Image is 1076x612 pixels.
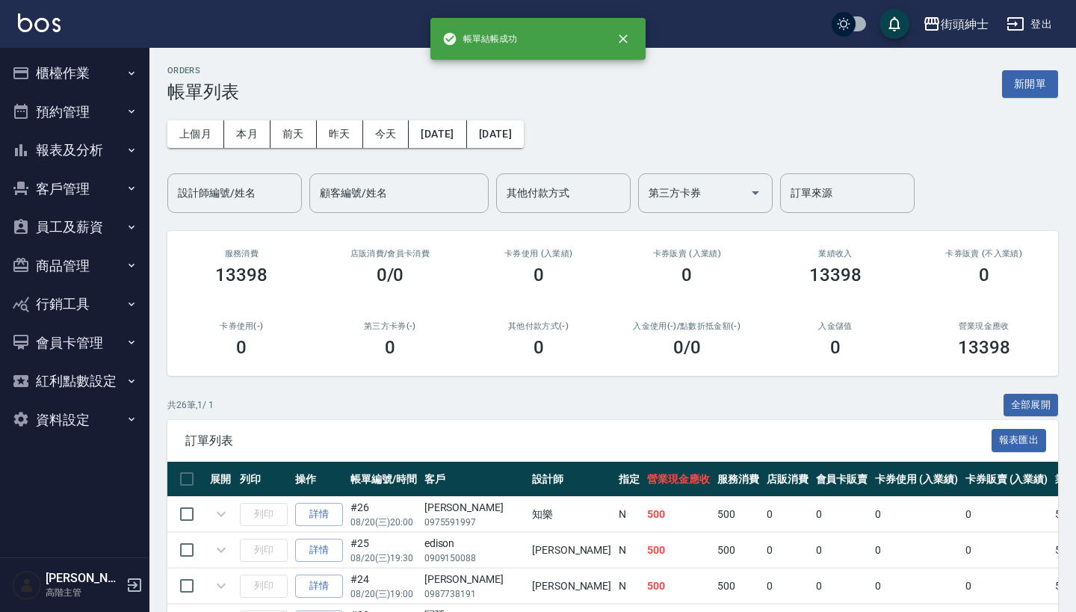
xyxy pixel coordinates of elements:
[317,120,363,148] button: 昨天
[643,533,714,568] td: 500
[871,497,962,532] td: 0
[812,533,872,568] td: 0
[482,249,595,259] h2: 卡券使用 (入業績)
[958,337,1010,358] h3: 13398
[534,337,544,358] h3: 0
[347,497,421,532] td: #26
[334,321,447,331] h2: 第三方卡券(-)
[1002,70,1058,98] button: 新開單
[812,497,872,532] td: 0
[643,462,714,497] th: 營業現金應收
[347,569,421,604] td: #24
[291,462,347,497] th: 操作
[377,265,404,285] h3: 0/0
[350,587,417,601] p: 08/20 (三) 19:00
[979,265,989,285] h3: 0
[528,497,615,532] td: 知樂
[992,429,1047,452] button: 報表匯出
[1002,76,1058,90] a: 新開單
[1004,394,1059,417] button: 全部展開
[442,31,517,46] span: 帳單結帳成功
[206,462,236,497] th: 展開
[962,462,1052,497] th: 卡券販賣 (入業績)
[714,569,763,604] td: 500
[812,569,872,604] td: 0
[167,398,214,412] p: 共 26 筆, 1 / 1
[12,570,42,600] img: Person
[6,285,143,324] button: 行銷工具
[421,462,528,497] th: 客戶
[409,120,466,148] button: [DATE]
[871,462,962,497] th: 卡券使用 (入業績)
[424,536,525,551] div: edison
[830,337,841,358] h3: 0
[871,533,962,568] td: 0
[6,170,143,208] button: 客戶管理
[18,13,61,32] img: Logo
[385,337,395,358] h3: 0
[763,497,812,532] td: 0
[763,533,812,568] td: 0
[46,571,122,586] h5: [PERSON_NAME]
[528,533,615,568] td: [PERSON_NAME]
[224,120,270,148] button: 本月
[467,120,524,148] button: [DATE]
[295,503,343,526] a: 詳情
[643,497,714,532] td: 500
[482,321,595,331] h2: 其他付款方式(-)
[615,533,643,568] td: N
[295,575,343,598] a: 詳情
[424,572,525,587] div: [PERSON_NAME]
[6,324,143,362] button: 會員卡管理
[643,569,714,604] td: 500
[270,120,317,148] button: 前天
[763,462,812,497] th: 店販消費
[215,265,268,285] h3: 13398
[6,362,143,401] button: 紅利點數設定
[236,337,247,358] h3: 0
[6,93,143,132] button: 預約管理
[615,569,643,604] td: N
[424,587,525,601] p: 0987738191
[347,462,421,497] th: 帳單編號/時間
[871,569,962,604] td: 0
[615,497,643,532] td: N
[631,249,743,259] h2: 卡券販賣 (入業績)
[185,321,298,331] h2: 卡券使用(-)
[363,120,409,148] button: 今天
[879,9,909,39] button: save
[779,249,892,259] h2: 業績收入
[962,569,1052,604] td: 0
[927,321,1040,331] h2: 營業現金應收
[185,249,298,259] h3: 服務消費
[927,249,1040,259] h2: 卡券販賣 (不入業績)
[714,497,763,532] td: 500
[350,516,417,529] p: 08/20 (三) 20:00
[528,569,615,604] td: [PERSON_NAME]
[6,131,143,170] button: 報表及分析
[6,247,143,285] button: 商品管理
[236,462,291,497] th: 列印
[424,500,525,516] div: [PERSON_NAME]
[714,462,763,497] th: 服務消費
[347,533,421,568] td: #25
[673,337,701,358] h3: 0 /0
[295,539,343,562] a: 詳情
[1001,10,1058,38] button: 登出
[167,81,239,102] h3: 帳單列表
[424,551,525,565] p: 0909150088
[6,401,143,439] button: 資料設定
[334,249,447,259] h2: 店販消費 /會員卡消費
[6,54,143,93] button: 櫃檯作業
[607,22,640,55] button: close
[424,516,525,529] p: 0975591997
[763,569,812,604] td: 0
[167,120,224,148] button: 上個月
[615,462,643,497] th: 指定
[812,462,872,497] th: 會員卡販賣
[809,265,862,285] h3: 13398
[631,321,743,331] h2: 入金使用(-) /點數折抵金額(-)
[779,321,892,331] h2: 入金儲值
[46,586,122,599] p: 高階主管
[992,433,1047,447] a: 報表匯出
